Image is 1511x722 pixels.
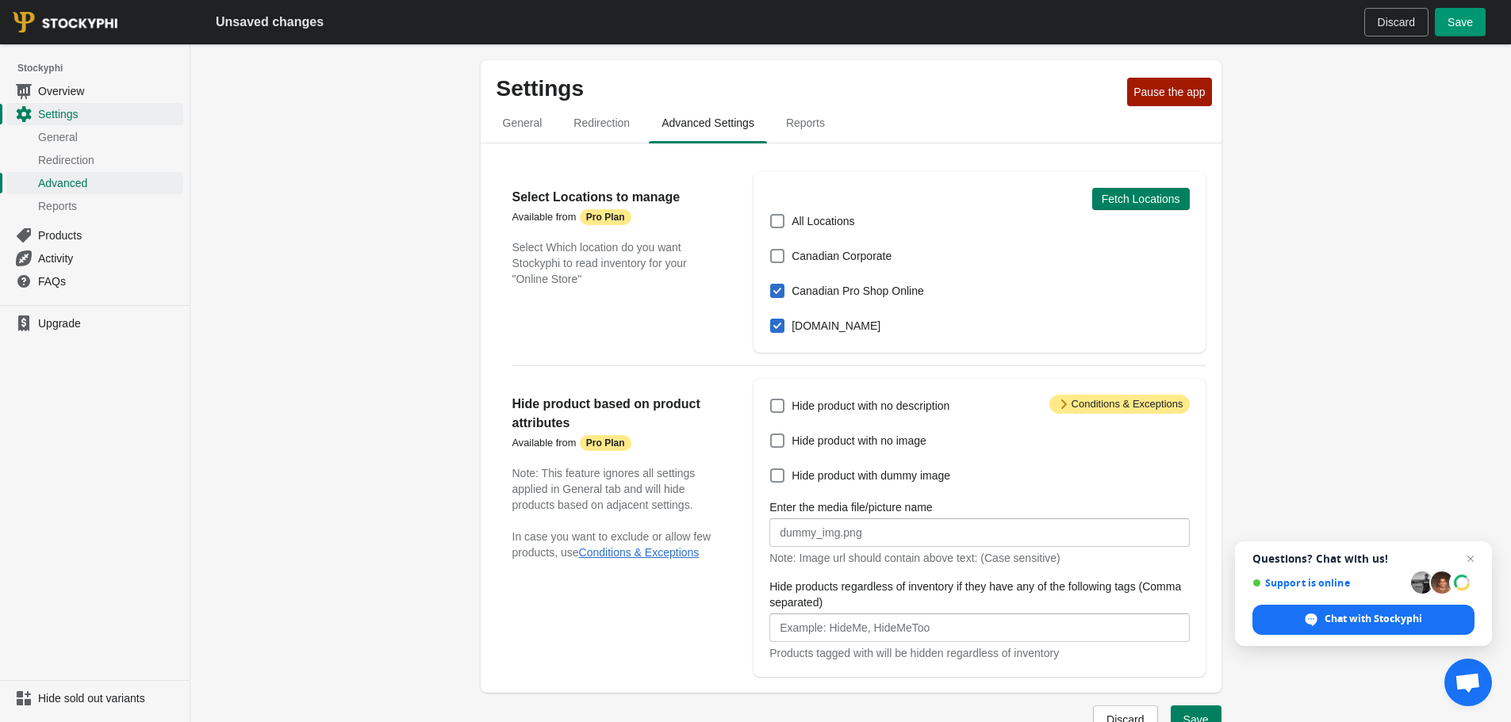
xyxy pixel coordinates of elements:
[792,318,880,334] span: [DOMAIN_NAME]
[38,227,180,243] span: Products
[792,398,949,414] span: Hide product with no description
[1127,78,1211,106] button: Pause the app
[6,102,183,125] a: Settings
[646,102,770,143] button: Advanced settings
[6,194,183,217] a: Reports
[38,273,180,289] span: FAQs
[1133,86,1205,98] span: Pause the app
[1102,193,1180,205] span: Fetch Locations
[512,239,723,287] p: Select Which location do you want Stockyphi to read inventory for your "Online Store"
[487,102,558,143] button: general
[769,645,1189,661] div: Products tagged with will be hidden regardless of inventory
[558,102,646,143] button: redirection
[216,13,324,32] h2: Unsaved changes
[38,198,180,214] span: Reports
[490,109,555,137] span: General
[792,248,892,264] span: Canadian Corporate
[38,152,180,168] span: Redirection
[38,250,180,266] span: Activity
[586,211,625,223] strong: Pro Plan
[6,269,183,292] a: FAQs
[1092,188,1190,210] button: Fetch Locations
[773,109,838,137] span: Reports
[1435,8,1486,36] button: Save
[792,468,950,483] span: Hide product with dummy image
[769,518,1189,547] input: dummy_img.png
[769,613,1189,642] input: Example: HideMe, HideMeToo
[512,437,577,449] span: Available from
[792,433,926,449] span: Hide product with no image
[6,171,183,194] a: Advanced
[6,125,183,148] a: General
[38,83,180,99] span: Overview
[1049,395,1190,414] span: Conditions & Exceptions
[512,211,577,223] span: Available from
[1448,16,1473,29] span: Save
[792,213,854,229] span: All Locations
[497,76,1122,101] p: Settings
[1378,16,1415,29] span: Discard
[38,106,180,122] span: Settings
[792,283,924,299] span: Canadian Pro Shop Online
[6,312,183,334] a: Upgrade
[769,550,1189,566] div: Note: Image url should contain above text: (Case sensitive)
[561,109,642,137] span: Redirection
[512,529,723,560] p: In case you want to exclude or allow few products, use
[512,397,700,430] strong: Hide product based on product attributes
[38,690,180,706] span: Hide sold out variants
[38,175,180,191] span: Advanced
[6,223,183,246] a: Products
[1325,612,1422,626] span: Chat with Stockyphi
[1252,605,1475,635] span: Chat with Stockyphi
[6,148,183,171] a: Redirection
[1364,8,1429,36] button: Discard
[769,579,1189,610] label: Hide products regardless of inventory if they have any of the following tags (Comma separated)
[6,246,183,269] a: Activity
[586,437,625,449] strong: Pro Plan
[512,190,681,204] strong: Select Locations to manage
[38,129,180,145] span: General
[649,109,767,137] span: Advanced Settings
[579,546,700,559] button: Conditions & Exceptions
[17,60,190,76] span: Stockyphi
[770,102,841,143] button: reports
[481,143,1221,693] div: Advanced settings
[6,687,183,709] a: Hide sold out variants
[769,499,932,515] label: Enter the media file/picture name
[6,79,183,102] a: Overview
[38,315,180,331] span: Upgrade
[1444,659,1492,706] a: Open chat
[512,465,723,513] h3: Note: This feature ignores all settings applied in General tab and will hide products based on ad...
[1252,552,1475,565] span: Questions? Chat with us!
[1252,577,1406,589] span: Support is online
